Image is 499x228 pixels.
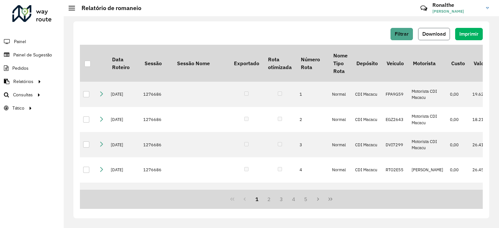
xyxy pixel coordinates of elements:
[75,5,141,12] h2: Relatório de romaneio
[312,193,324,205] button: Next Page
[469,45,496,82] th: Valor
[469,82,496,107] td: 19.627,52
[108,82,140,107] td: [DATE]
[296,82,329,107] td: 1
[229,45,263,82] th: Exportado
[296,132,329,157] td: 3
[13,78,33,85] span: Relatórios
[108,157,140,183] td: [DATE]
[382,107,408,132] td: EGZ2643
[13,52,52,58] span: Painel de Sugestão
[469,157,496,183] td: 26.452,50
[296,107,329,132] td: 2
[140,107,173,132] td: 1276686
[13,91,33,98] span: Consultas
[329,82,352,107] td: Normal
[422,31,446,37] span: Download
[12,65,29,72] span: Pedidos
[329,132,352,157] td: Normal
[329,183,352,208] td: Normal
[408,157,447,183] td: [PERSON_NAME]
[173,45,229,82] th: Sessão Nome
[140,82,173,107] td: 1276686
[296,183,329,208] td: 5
[417,1,431,15] a: Contato Rápido
[140,132,173,157] td: 1276686
[296,45,329,82] th: Número Rota
[459,31,479,37] span: Imprimir
[447,82,469,107] td: 0,00
[469,183,496,208] td: 30.489,04
[352,107,382,132] td: CDI Macacu
[382,82,408,107] td: FPA9G59
[300,193,312,205] button: 5
[296,157,329,183] td: 4
[140,183,173,208] td: 1276686
[382,132,408,157] td: DVI7299
[108,107,140,132] td: [DATE]
[352,45,382,82] th: Depósito
[140,157,173,183] td: 1276686
[108,132,140,157] td: [DATE]
[447,132,469,157] td: 0,00
[329,107,352,132] td: Normal
[469,132,496,157] td: 26.410,47
[418,28,450,40] button: Download
[140,45,173,82] th: Sessão
[447,183,469,208] td: 0,00
[263,45,296,82] th: Rota otimizada
[447,107,469,132] td: 0,00
[288,193,300,205] button: 4
[251,193,263,205] button: 1
[352,82,382,107] td: CDI Macacu
[275,193,288,205] button: 3
[263,193,275,205] button: 2
[108,45,140,82] th: Data Roteiro
[352,157,382,183] td: CDI Macacu
[329,157,352,183] td: Normal
[382,45,408,82] th: Veículo
[14,38,26,45] span: Painel
[408,82,447,107] td: Motorista CDI Macacu
[108,183,140,208] td: [DATE]
[447,45,469,82] th: Custo
[408,107,447,132] td: Motorista CDI Macacu
[432,8,481,14] span: [PERSON_NAME]
[447,157,469,183] td: 0,00
[455,28,483,40] button: Imprimir
[352,132,382,157] td: CDI Macacu
[329,45,352,82] th: Nome Tipo Rota
[408,132,447,157] td: Motorista CDI Macacu
[469,107,496,132] td: 18.217,44
[352,183,382,208] td: CDI Macacu
[390,28,413,40] button: Filtrar
[382,157,408,183] td: RTO2E55
[432,2,481,8] h3: Ronalthe
[12,105,24,112] span: Tático
[382,183,408,208] td: CUJ7753
[324,193,337,205] button: Last Page
[408,45,447,82] th: Motorista
[408,183,447,208] td: Motorista CDI Macacu
[395,31,409,37] span: Filtrar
